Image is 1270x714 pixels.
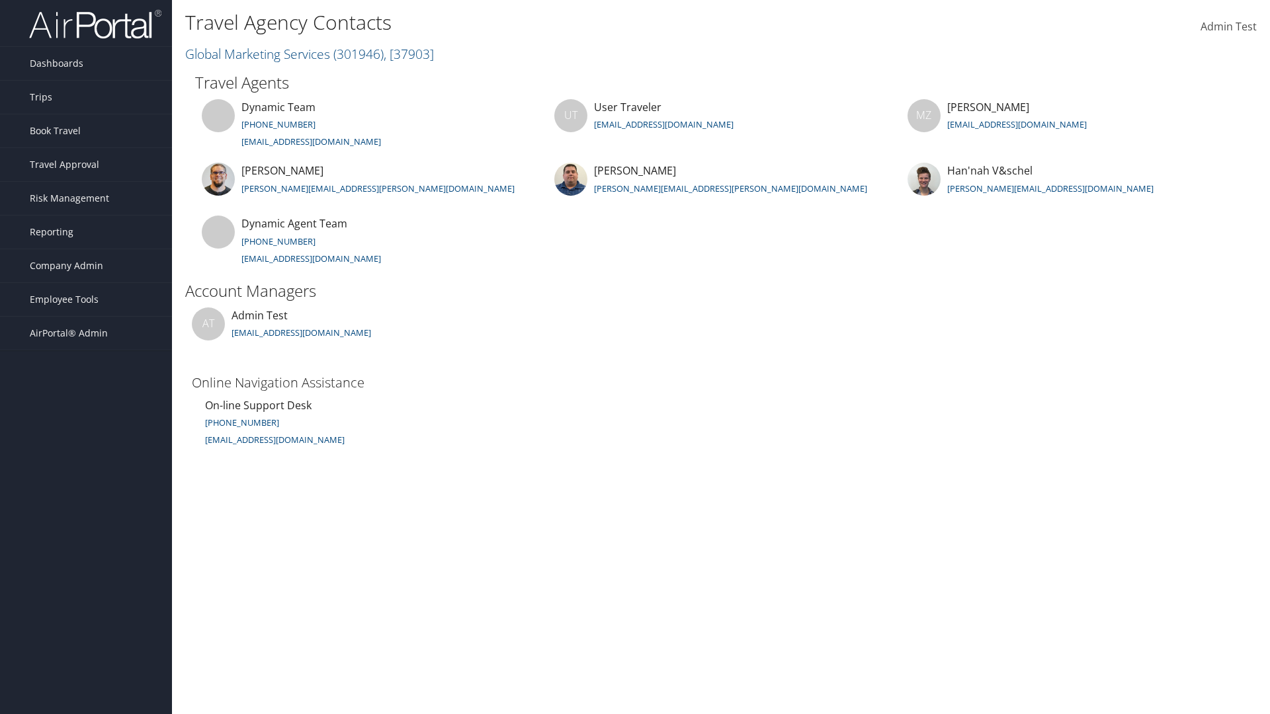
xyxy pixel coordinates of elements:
[241,163,323,178] span: [PERSON_NAME]
[554,163,587,196] img: kyle-casazza.jpg
[947,100,1029,114] span: [PERSON_NAME]
[908,99,941,132] div: MZ
[192,307,225,340] div: AT
[594,118,734,130] a: [EMAIL_ADDRESS][DOMAIN_NAME]
[185,45,434,63] a: Global Marketing Services
[30,148,99,181] span: Travel Approval
[30,81,52,114] span: Trips
[30,249,103,282] span: Company Admin
[947,163,1033,178] span: Han'nah V&schel
[241,235,316,247] a: [PHONE_NUMBER]
[30,47,83,80] span: Dashboards
[241,216,347,231] span: Dynamic Agent Team
[205,432,345,446] a: [EMAIL_ADDRESS][DOMAIN_NAME]
[594,100,661,114] span: User Traveler
[232,308,288,323] span: Admin Test
[241,118,316,130] a: [PHONE_NUMBER]
[202,163,235,196] img: jeff-curtis.jpg
[241,100,316,114] span: Dynamic Team
[185,9,900,36] h1: Travel Agency Contacts
[594,163,676,178] span: [PERSON_NAME]
[947,182,1154,194] a: [PERSON_NAME][EMAIL_ADDRESS][DOMAIN_NAME]
[30,216,73,249] span: Reporting
[192,374,448,392] h3: Online Navigation Assistance
[30,317,108,350] span: AirPortal® Admin
[205,398,312,413] span: On-line Support Desk
[947,118,1087,130] a: [EMAIL_ADDRESS][DOMAIN_NAME]
[30,114,81,147] span: Book Travel
[195,71,1247,94] h2: Travel Agents
[205,434,345,446] small: [EMAIL_ADDRESS][DOMAIN_NAME]
[1201,7,1257,48] a: Admin Test
[908,163,941,196] img: hannah-vaschel.jpg
[30,283,99,316] span: Employee Tools
[29,9,161,40] img: airportal-logo.png
[241,253,381,264] a: [EMAIL_ADDRESS][DOMAIN_NAME]
[384,45,434,63] span: , [ 37903 ]
[1201,19,1257,34] span: Admin Test
[594,182,867,194] a: [PERSON_NAME][EMAIL_ADDRESS][PERSON_NAME][DOMAIN_NAME]
[205,416,279,428] a: [PHONE_NUMBER]
[554,99,587,132] div: UT
[241,182,515,194] a: [PERSON_NAME][EMAIL_ADDRESS][PERSON_NAME][DOMAIN_NAME]
[333,45,384,63] span: ( 301946 )
[30,182,109,215] span: Risk Management
[232,327,371,338] a: [EMAIL_ADDRESS][DOMAIN_NAME]
[241,136,381,147] a: [EMAIL_ADDRESS][DOMAIN_NAME]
